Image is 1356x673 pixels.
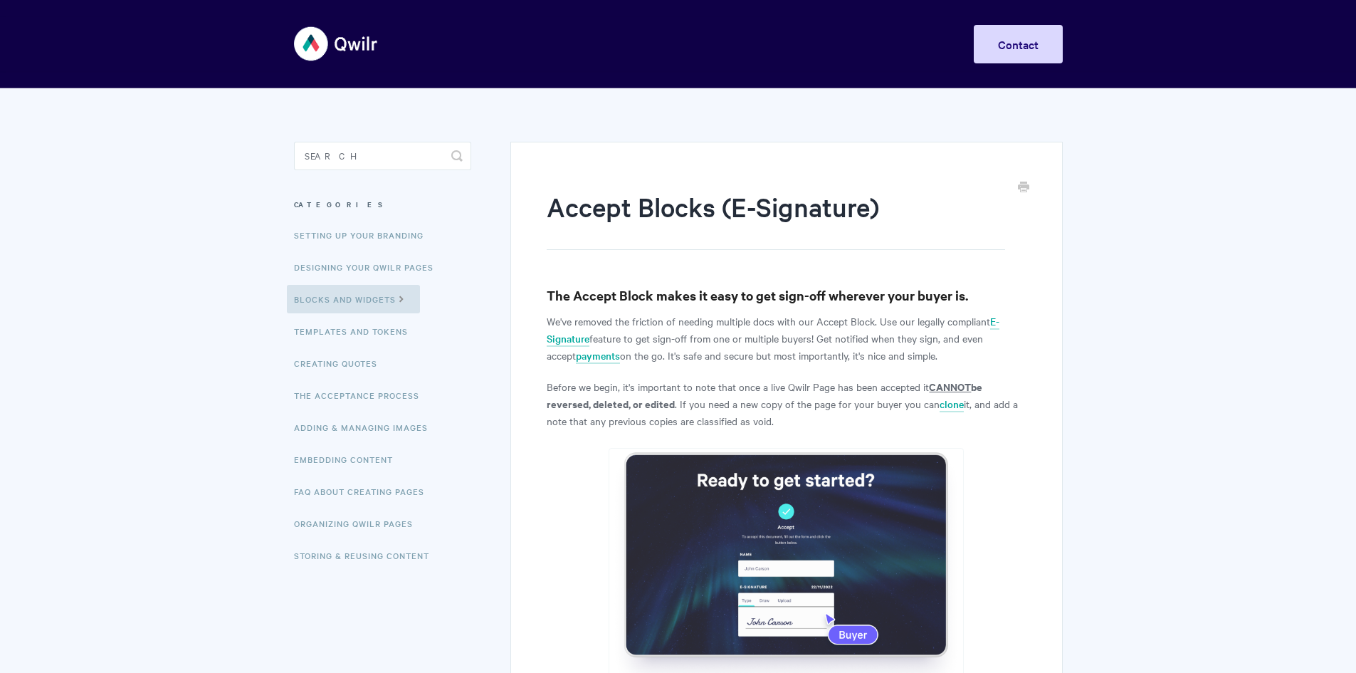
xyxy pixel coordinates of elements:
input: Search [294,142,471,170]
u: CANNOT [929,379,971,394]
p: Before we begin, it's important to note that once a live Qwilr Page has been accepted it . If you... [547,378,1026,429]
a: Blocks and Widgets [287,285,420,313]
img: Qwilr Help Center [294,17,379,71]
a: Creating Quotes [294,349,388,377]
a: Print this Article [1018,180,1029,196]
a: Embedding Content [294,445,404,474]
a: Organizing Qwilr Pages [294,509,424,538]
a: Adding & Managing Images [294,413,438,442]
h3: The Accept Block makes it easy to get sign-off wherever your buyer is. [547,286,1026,306]
a: Templates and Tokens [294,317,419,345]
h3: Categories [294,192,471,217]
a: Contact [974,25,1063,63]
a: clone [940,397,964,412]
a: Storing & Reusing Content [294,541,440,570]
a: The Acceptance Process [294,381,430,409]
a: FAQ About Creating Pages [294,477,435,506]
p: We've removed the friction of needing multiple docs with our Accept Block. Use our legally compli... [547,313,1026,364]
a: Designing Your Qwilr Pages [294,253,444,281]
a: payments [576,348,620,364]
a: Setting up your Branding [294,221,434,249]
h1: Accept Blocks (E-Signature) [547,189,1004,250]
a: E-Signature [547,314,999,347]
